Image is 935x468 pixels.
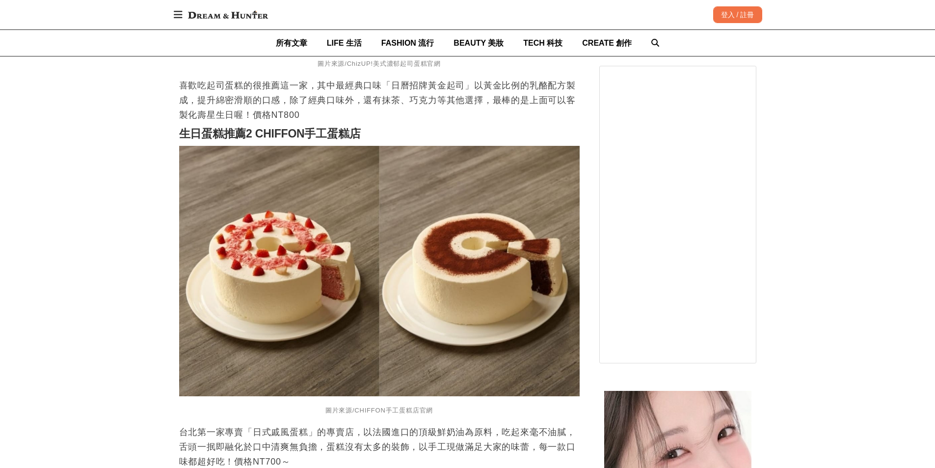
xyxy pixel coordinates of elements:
[523,30,562,56] a: TECH 科技
[454,30,504,56] a: BEAUTY 美妝
[582,39,632,47] span: CREATE 創作
[327,39,362,47] span: LIFE 生活
[381,30,434,56] a: FASHION 流行
[454,39,504,47] span: BEAUTY 美妝
[318,60,441,67] span: 圖片來源/ChizUP!美式濃郁起司蛋糕官網
[381,39,434,47] span: FASHION 流行
[276,30,307,56] a: 所有文章
[183,6,273,24] img: Dream & Hunter
[325,407,433,414] span: 圖片來源/CHIFFON手工蛋糕店官網
[276,39,307,47] span: 所有文章
[327,30,362,56] a: LIFE 生活
[713,6,762,23] div: 登入 / 註冊
[523,39,562,47] span: TECH 科技
[179,127,361,140] strong: 生日蛋糕推薦2 CHIFFON手工蛋糕店
[179,146,580,396] img: 生日蛋糕推薦！IG人氣爆棚8家「台北蛋糕店」保證不踩雷，壽星吃了心滿意足下次又再訂！
[582,30,632,56] a: CREATE 創作
[179,78,580,122] p: 喜歡吃起司蛋糕的很推薦這一家，其中最經典口味「日曆招牌黃金起司」以黃金比例的乳酪配方製成，提升綿密滑順的口感，除了經典口味外，還有抹茶、巧克力等其他選擇，最棒的是上面可以客製化壽星生日喔！價格N...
